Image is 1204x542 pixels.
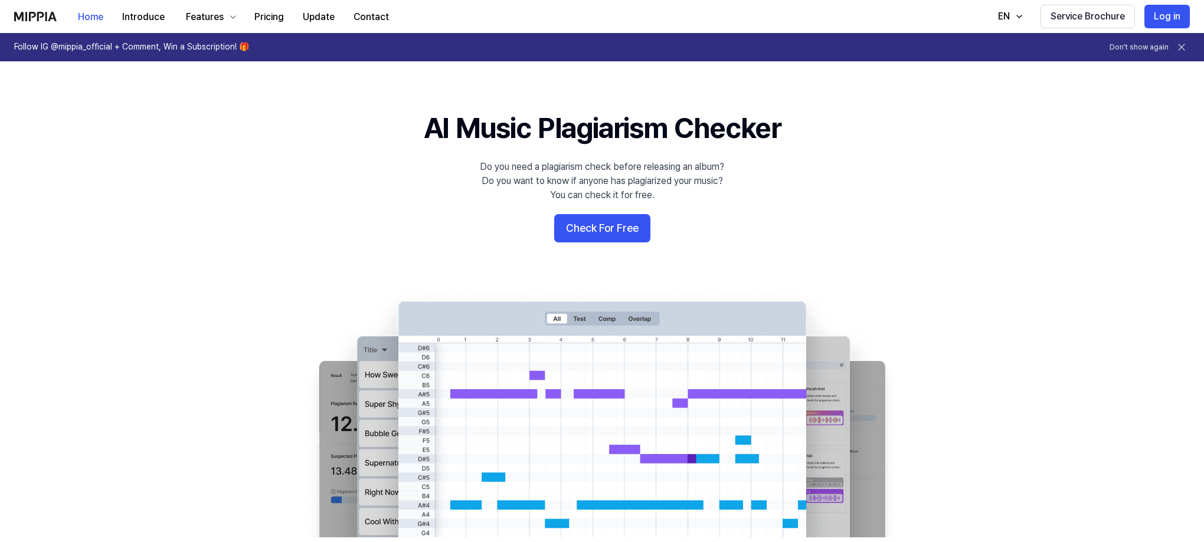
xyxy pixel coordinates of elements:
[996,9,1012,24] div: EN
[68,5,113,29] button: Home
[1144,5,1190,28] button: Log in
[293,5,344,29] button: Update
[14,12,57,21] img: logo
[14,41,249,53] h1: Follow IG @mippia_official + Comment, Win a Subscription! 🎁
[113,5,174,29] button: Introduce
[554,214,650,242] button: Check For Free
[424,109,781,148] h1: AI Music Plagiarism Checker
[480,160,724,202] div: Do you need a plagiarism check before releasing an album? Do you want to know if anyone has plagi...
[245,5,293,29] button: Pricing
[184,10,226,24] div: Features
[344,5,398,29] button: Contact
[295,290,909,537] img: main Image
[986,5,1031,28] button: EN
[174,5,245,29] button: Features
[1110,42,1169,52] button: Don't show again
[68,1,113,33] a: Home
[293,1,344,33] a: Update
[1041,5,1135,28] button: Service Brochure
